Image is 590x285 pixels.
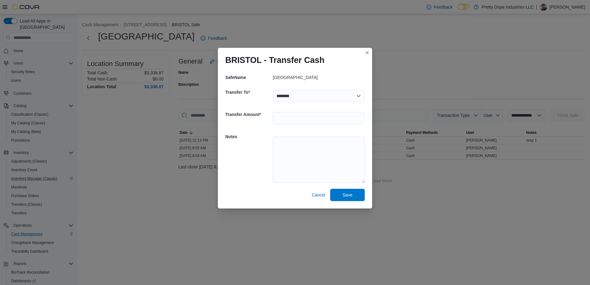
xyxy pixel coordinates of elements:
[343,192,352,198] span: Save
[330,189,365,201] button: Save
[309,189,328,201] button: Cancel
[364,49,371,56] button: Closes this modal window
[312,192,325,198] span: Cancel
[225,71,272,84] h5: SafeName
[225,86,272,98] h5: Transfer To
[225,130,272,143] h5: Notes
[273,75,318,80] p: [GEOGRAPHIC_DATA]
[225,55,325,65] h1: BRISTOL - Transfer Cash
[225,108,272,121] h5: Transfer Amount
